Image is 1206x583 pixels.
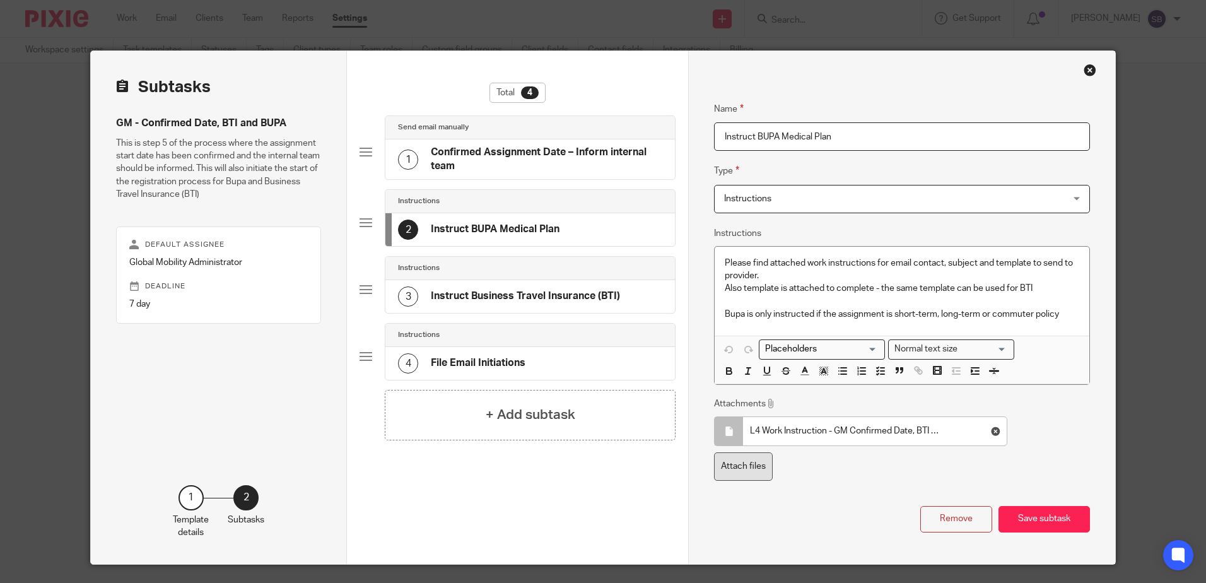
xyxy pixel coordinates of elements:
[920,506,992,533] button: Remove
[521,86,539,99] div: 4
[724,194,771,203] span: Instructions
[991,417,1000,445] div: Remove
[179,485,204,510] div: 1
[714,227,761,240] label: Instructions
[998,506,1090,533] button: Save subtask
[398,220,418,240] div: 2
[398,196,440,206] h4: Instructions
[725,308,1079,321] p: Bupa is only instructed if the assignment is short-term, long-term or commuter policy
[116,76,211,98] h2: Subtasks
[398,353,418,374] div: 4
[431,356,525,370] h4: File Email Initiations
[116,117,321,130] h4: GM - Confirmed Date, BTI and BUPA
[961,343,1007,356] input: Search for option
[398,150,418,170] div: 1
[173,514,209,539] p: Template details
[233,485,259,510] div: 2
[714,163,739,178] label: Type
[228,514,264,526] p: Subtasks
[888,339,1014,359] div: Text styles
[431,290,620,303] h4: Instruct Business Travel Insurance (BTI)
[129,256,308,269] p: Global Mobility Administrator
[888,339,1014,359] div: Search for option
[761,343,877,356] input: Search for option
[398,286,418,307] div: 3
[1084,64,1096,76] div: Close this dialog window
[489,83,546,103] div: Total
[714,397,775,410] p: Attachments
[759,339,885,359] div: Placeholders
[725,282,1079,295] p: Also template is attached to complete - the same template can be used for BTI
[129,298,308,310] p: 7 day
[725,257,1079,283] p: Please find attached work instructions for email contact, subject and template to send to provider.
[129,281,308,291] p: Deadline
[714,102,744,116] label: Name
[714,452,773,481] label: Attach files
[750,425,943,437] p: L4 Work Instruction - GM Confirmed Date, BTI and BUPA.docx
[431,223,559,236] h4: Instruct BUPA Medical Plan
[486,405,575,425] h4: + Add subtask
[431,146,662,173] h4: Confirmed Assignment Date – Inform internal team
[116,137,321,201] p: This is step 5 of the process where the assignment start date has been confirmed and the internal...
[129,240,308,250] p: Default assignee
[398,122,469,132] h4: Send email manually
[891,343,960,356] span: Normal text size
[398,263,440,273] h4: Instructions
[398,330,440,340] h4: Instructions
[759,339,885,359] div: Search for option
